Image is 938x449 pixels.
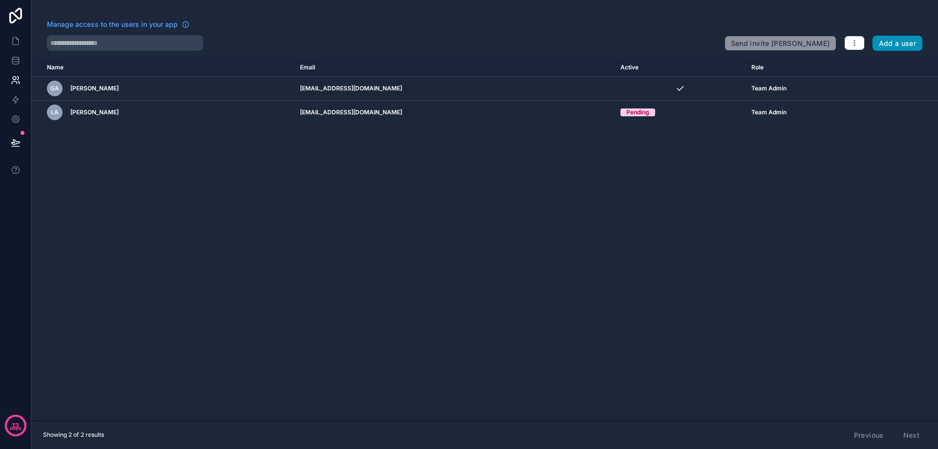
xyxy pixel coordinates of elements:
[873,36,923,51] button: Add a user
[626,108,649,116] div: Pending
[746,59,877,77] th: Role
[70,85,119,92] span: [PERSON_NAME]
[47,20,178,29] span: Manage access to the users in your app
[43,431,104,439] span: Showing 2 of 2 results
[31,59,294,77] th: Name
[10,425,21,432] p: days
[31,59,938,421] div: scrollable content
[47,20,190,29] a: Manage access to the users in your app
[294,59,615,77] th: Email
[50,85,59,92] span: GA
[70,108,119,116] span: [PERSON_NAME]
[12,421,19,430] p: 13
[751,108,787,116] span: Team Admin
[294,101,615,125] td: [EMAIL_ADDRESS][DOMAIN_NAME]
[294,77,615,101] td: [EMAIL_ADDRESS][DOMAIN_NAME]
[751,85,787,92] span: Team Admin
[615,59,746,77] th: Active
[51,108,59,116] span: LA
